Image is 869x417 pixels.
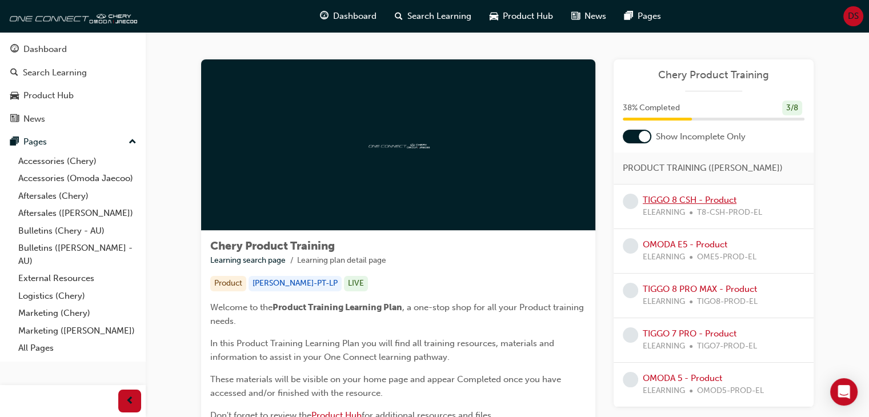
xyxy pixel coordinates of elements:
[23,135,47,149] div: Pages
[10,114,19,125] span: news-icon
[14,153,141,170] a: Accessories (Chery)
[503,10,553,23] span: Product Hub
[643,328,736,339] a: TIGGO 7 PRO - Product
[210,338,556,362] span: In this Product Training Learning Plan you will find all training resources, materials and inform...
[10,91,19,101] span: car-icon
[562,5,615,28] a: news-iconNews
[5,39,141,60] a: Dashboard
[14,322,141,340] a: Marketing ([PERSON_NAME])
[843,6,863,26] button: DS
[624,9,633,23] span: pages-icon
[14,187,141,205] a: Aftersales (Chery)
[490,9,498,23] span: car-icon
[697,251,756,264] span: OME5-PROD-EL
[830,378,858,406] div: Open Intercom Messenger
[643,384,685,398] span: ELEARNING
[643,373,722,383] a: OMODA 5 - Product
[643,284,757,294] a: TIGGO 8 PRO MAX - Product
[297,254,386,267] li: Learning plan detail page
[407,10,471,23] span: Search Learning
[615,5,670,28] a: pages-iconPages
[697,384,764,398] span: OMOD5-PROD-EL
[5,62,141,83] a: Search Learning
[14,239,141,270] a: Bulletins ([PERSON_NAME] - AU)
[14,270,141,287] a: External Resources
[23,89,74,102] div: Product Hub
[14,287,141,305] a: Logistics (Chery)
[584,10,606,23] span: News
[782,101,802,116] div: 3 / 8
[480,5,562,28] a: car-iconProduct Hub
[14,170,141,187] a: Accessories (Omoda Jaecoo)
[126,394,134,408] span: prev-icon
[697,295,758,308] span: TIGO8-PROD-EL
[697,206,762,219] span: T8-CSH-PROD-EL
[656,130,746,143] span: Show Incomplete Only
[210,276,246,291] div: Product
[5,131,141,153] button: Pages
[129,135,137,150] span: up-icon
[623,102,680,115] span: 38 % Completed
[23,43,67,56] div: Dashboard
[210,239,335,252] span: Chery Product Training
[333,10,377,23] span: Dashboard
[623,69,804,82] a: Chery Product Training
[643,340,685,353] span: ELEARNING
[571,9,580,23] span: news-icon
[210,374,563,398] span: These materials will be visible on your home page and appear Completed once you have accessed and...
[273,302,402,312] span: Product Training Learning Plan
[210,302,273,312] span: Welcome to the
[697,340,757,353] span: TIGO7-PROD-EL
[23,66,87,79] div: Search Learning
[367,139,430,150] img: oneconnect
[10,68,18,78] span: search-icon
[395,9,403,23] span: search-icon
[320,9,329,23] span: guage-icon
[14,339,141,357] a: All Pages
[643,239,727,250] a: OMODA E5 - Product
[386,5,480,28] a: search-iconSearch Learning
[210,255,286,265] a: Learning search page
[623,327,638,343] span: learningRecordVerb_NONE-icon
[623,283,638,298] span: learningRecordVerb_NONE-icon
[210,302,586,326] span: , a one-stop shop for all your Product training needs.
[848,10,859,23] span: DS
[14,222,141,240] a: Bulletins (Chery - AU)
[10,137,19,147] span: pages-icon
[23,113,45,126] div: News
[10,45,19,55] span: guage-icon
[249,276,342,291] div: [PERSON_NAME]-PT-LP
[14,304,141,322] a: Marketing (Chery)
[344,276,368,291] div: LIVE
[5,37,141,131] button: DashboardSearch LearningProduct HubNews
[623,372,638,387] span: learningRecordVerb_NONE-icon
[643,251,685,264] span: ELEARNING
[5,109,141,130] a: News
[643,195,736,205] a: TIGGO 8 CSH - Product
[6,5,137,27] img: oneconnect
[311,5,386,28] a: guage-iconDashboard
[643,295,685,308] span: ELEARNING
[623,238,638,254] span: learningRecordVerb_NONE-icon
[14,205,141,222] a: Aftersales ([PERSON_NAME])
[623,194,638,209] span: learningRecordVerb_NONE-icon
[638,10,661,23] span: Pages
[623,162,783,175] span: PRODUCT TRAINING ([PERSON_NAME])
[5,85,141,106] a: Product Hub
[643,206,685,219] span: ELEARNING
